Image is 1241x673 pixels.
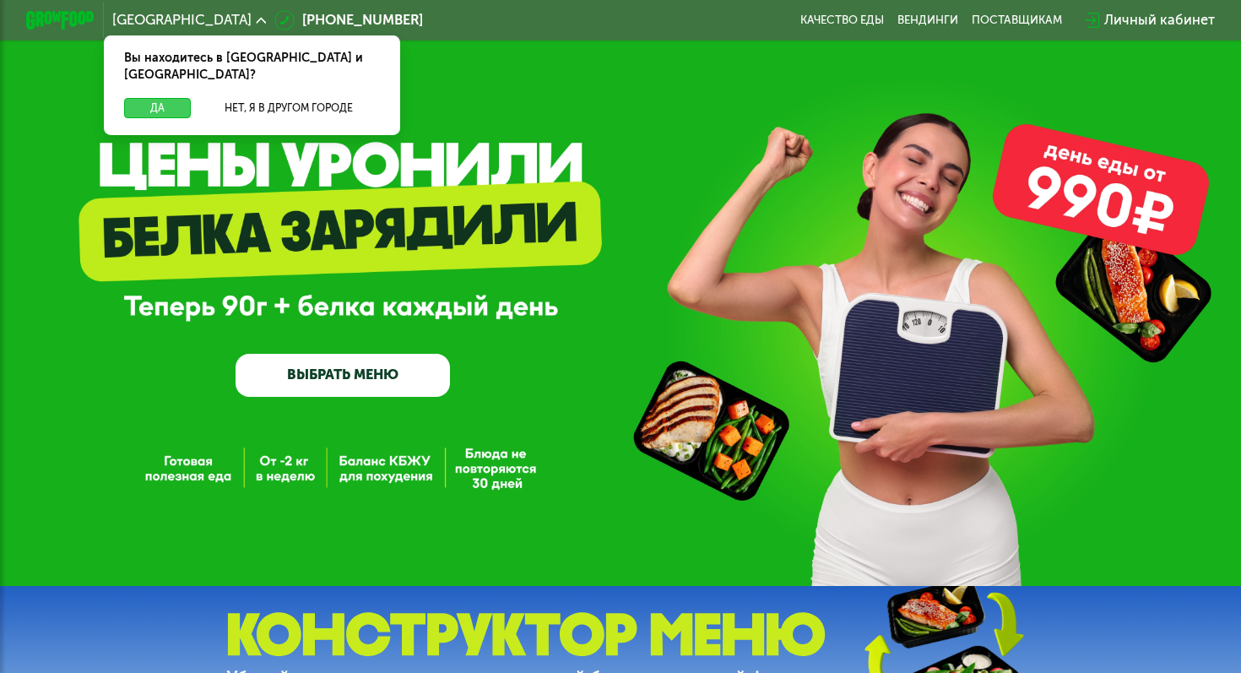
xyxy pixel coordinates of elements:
div: поставщикам [972,14,1062,27]
a: ВЫБРАТЬ МЕНЮ [236,354,450,397]
a: [PHONE_NUMBER] [274,10,423,31]
a: Качество еды [800,14,884,27]
div: Личный кабинет [1104,10,1215,31]
div: Вы находитесь в [GEOGRAPHIC_DATA] и [GEOGRAPHIC_DATA]? [104,35,400,98]
a: Вендинги [897,14,958,27]
button: Нет, я в другом городе [198,98,379,119]
span: [GEOGRAPHIC_DATA] [112,14,252,27]
button: Да [124,98,191,119]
